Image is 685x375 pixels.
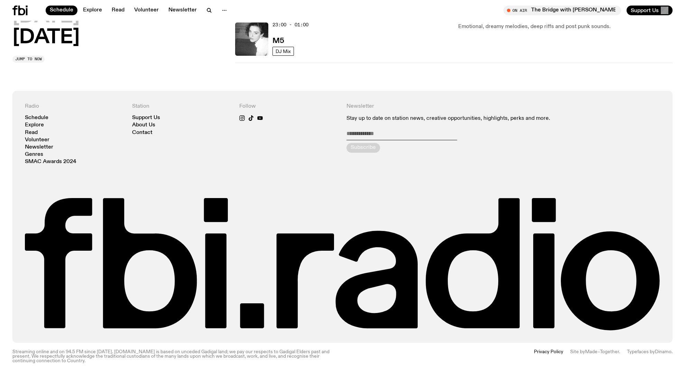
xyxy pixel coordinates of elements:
p: Stay up to date on station news, creative opportunities, highlights, perks and more. [346,115,553,122]
span: Support Us [631,7,659,14]
a: Contact [132,130,152,135]
a: Privacy Policy [534,350,563,364]
a: Made–Together [585,349,619,354]
a: Dinamo [655,349,672,354]
p: Emotional, dreamy melodies, deep riffs and post punk sounds. [458,23,673,31]
a: Support Us [132,115,160,120]
a: Volunteer [130,6,163,15]
p: Streaming online and on 94.5 FM since [DATE]. [DOMAIN_NAME] is based on unceded Gadigal land; we ... [12,350,339,364]
button: [DATE] [12,7,80,27]
a: About Us [132,123,155,128]
h4: Follow [239,103,338,110]
a: Volunteer [25,137,49,143]
a: Schedule [46,6,77,15]
a: Newsletter [25,145,53,150]
button: Support Us [627,6,673,15]
a: SMAC Awards 2024 [25,159,76,164]
span: . [672,349,673,354]
span: DJ Mix [276,48,291,54]
h4: Station [132,103,231,110]
a: M5 [272,36,284,45]
h4: Newsletter [346,103,553,110]
button: Jump to now [12,56,45,63]
button: [DATE] [12,28,80,47]
a: Read [108,6,129,15]
span: 23:00 - 01:00 [272,21,308,28]
img: A black and white photo of Lilly wearing a white blouse and looking up at the camera. [235,23,268,56]
a: Read [25,130,38,135]
button: Subscribe [346,143,380,153]
a: Genres [25,152,43,157]
h4: Radio [25,103,124,110]
h3: M5 [272,37,284,45]
span: Jump to now [15,57,42,61]
a: DJ Mix [272,47,294,56]
span: Typefaces by [627,349,655,354]
a: Explore [25,123,44,128]
span: . [619,349,620,354]
a: Schedule [25,115,48,120]
a: Newsletter [164,6,201,15]
a: Explore [79,6,106,15]
span: Site by [570,349,585,354]
button: On AirThe Bridge with [PERSON_NAME] [503,6,621,15]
